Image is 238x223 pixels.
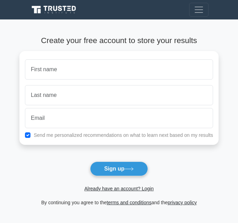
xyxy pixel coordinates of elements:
a: privacy policy [168,200,197,205]
h4: Create your free account to store your results [19,36,219,46]
input: Last name [25,85,213,105]
button: Toggle navigation [189,3,209,17]
input: First name [25,59,213,80]
a: terms and conditions [107,200,151,205]
div: By continuing you agree to the and the [15,198,223,207]
a: Already have an account? Login [84,186,153,191]
input: Email [25,108,213,128]
label: Send me personalized recommendations on what to learn next based on my results [34,132,213,138]
button: Sign up [90,162,148,176]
